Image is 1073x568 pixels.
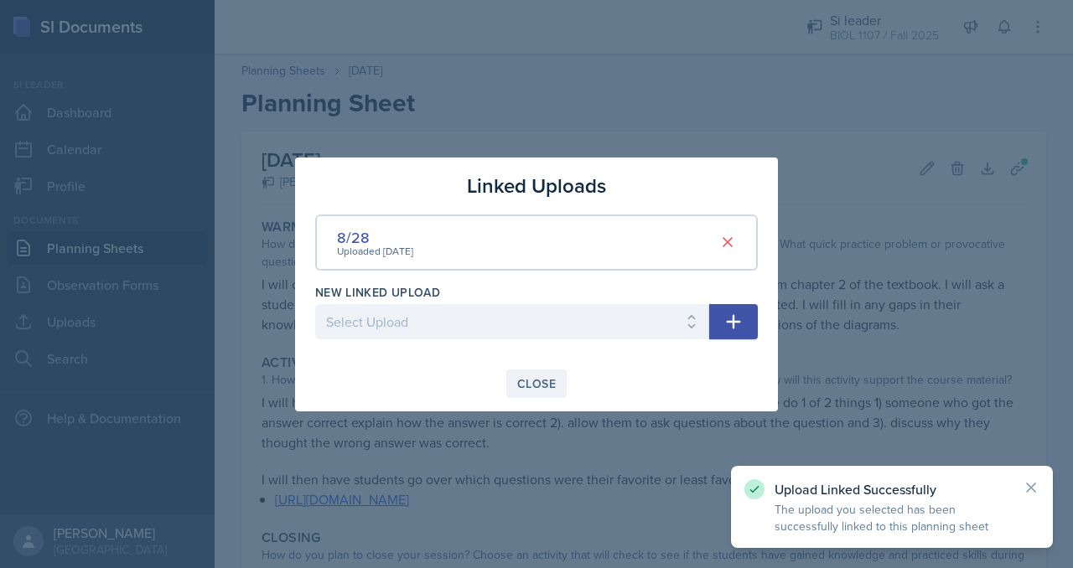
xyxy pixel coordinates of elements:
[315,284,440,301] label: New Linked Upload
[775,501,1009,534] p: The upload you selected has been successfully linked to this planning sheet
[506,369,567,398] button: Close
[467,171,606,201] h3: Linked Uploads
[337,244,413,259] div: Uploaded [DATE]
[775,481,1009,498] p: Upload Linked Successfully
[517,377,556,390] div: Close
[337,226,413,249] div: 8/28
